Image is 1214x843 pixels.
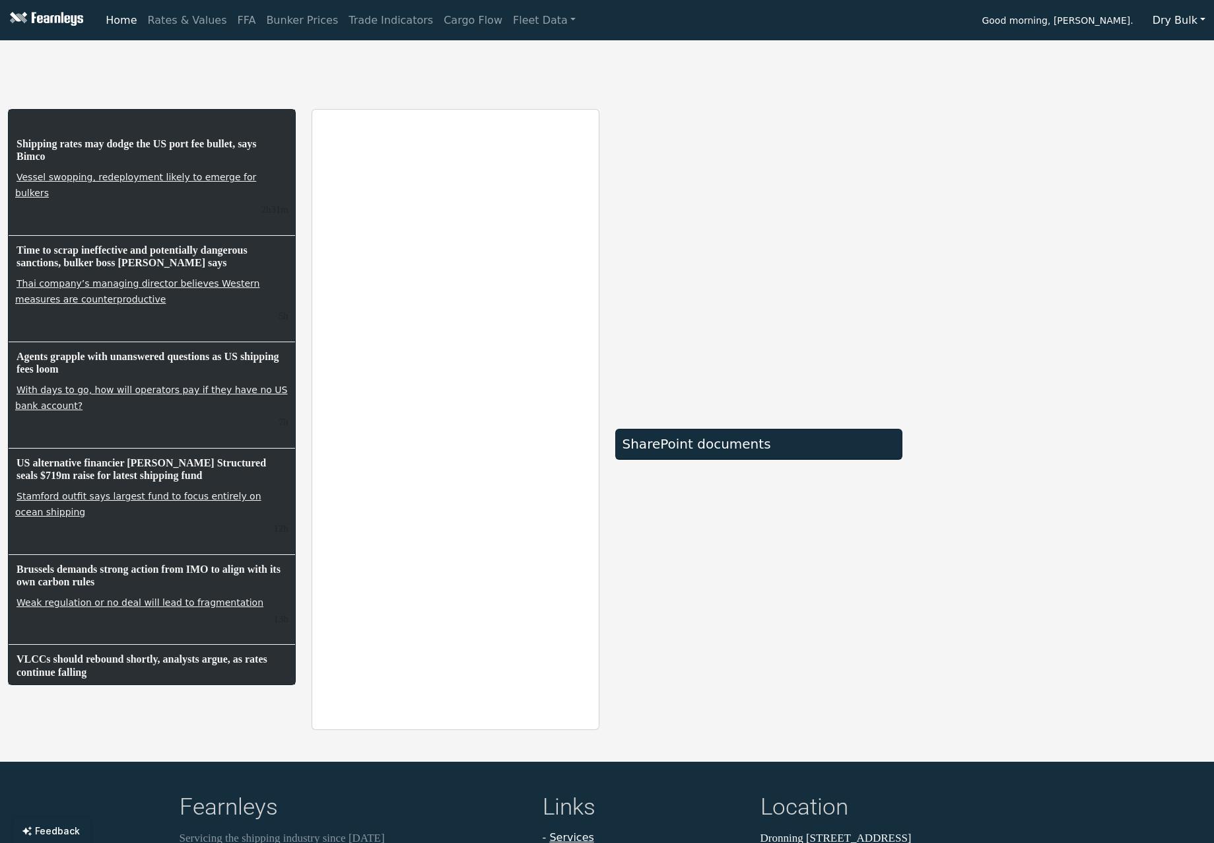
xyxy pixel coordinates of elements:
[15,242,288,270] h6: Time to scrap ineffective and potentially dangerous sanctions, bulker boss [PERSON_NAME] says
[15,455,288,483] h6: US alternative financier [PERSON_NAME] Structured seals $719m raise for latest shipping fund
[180,793,527,825] h4: Fearnleys
[273,523,288,534] small: 08/10/2025, 11:20:54 pm
[232,7,261,34] a: FFA
[918,109,1206,254] iframe: mini symbol-overview TradingView widget
[100,7,142,34] a: Home
[343,7,438,34] a: Trade Indicators
[279,417,288,427] small: 09/10/2025, 4:30:53 am
[15,349,288,377] h6: Agents grapple with unanswered questions as US shipping fees loom
[918,585,1206,730] iframe: mini symbol-overview TradingView widget
[15,383,287,412] a: With days to go, how will operators pay if they have no US bank account?
[615,109,903,414] iframe: market overview TradingView widget
[143,7,232,34] a: Rates & Values
[312,110,599,729] iframe: report archive
[8,46,1206,93] iframe: tickers TradingView widget
[918,426,1206,571] iframe: mini symbol-overview TradingView widget
[918,268,1206,413] iframe: mini symbol-overview TradingView widget
[261,204,288,215] small: 09/10/2025, 10:14:48 am
[623,436,896,452] div: SharePoint documents
[15,596,265,609] a: Weak regulation or no deal will lead to fragmentation
[15,651,288,679] h6: VLCCs should rebound shortly, analysts argue, as rates continue falling
[15,170,256,200] a: Vessel swopping, redeployment likely to emerge for bulkers
[543,793,745,825] h4: Links
[261,7,343,34] a: Bunker Prices
[273,614,288,624] small: 08/10/2025, 10:58:35 pm
[279,311,288,321] small: 09/10/2025, 6:33:35 am
[15,277,259,306] a: Thai company’s managing director believes Western measures are counterproductive
[508,7,581,34] a: Fleet Data
[438,7,508,34] a: Cargo Flow
[760,793,1035,825] h4: Location
[7,12,83,28] img: Fearnleys Logo
[15,490,261,519] a: Stamford outfit says largest fund to focus entirely on ocean shipping
[982,11,1133,33] span: Good morning, [PERSON_NAME].
[15,562,288,589] h6: Brussels demands strong action from IMO to align with its own carbon rules
[1144,8,1214,33] button: Dry Bulk
[15,136,288,164] h6: Shipping rates may dodge the US port fee bullet, says Bimco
